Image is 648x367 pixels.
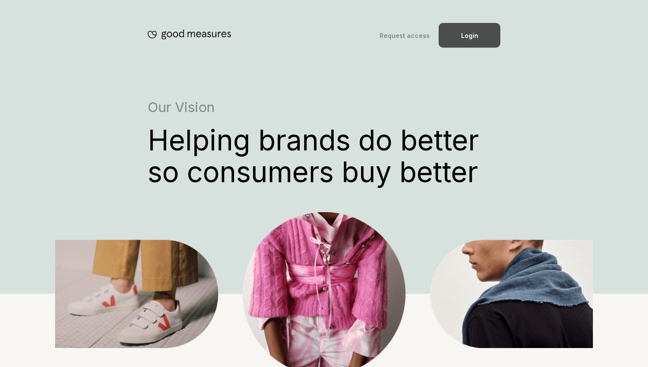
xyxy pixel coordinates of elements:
[148,29,231,40] img: Good Measures
[55,240,218,348] img: Our Vision
[380,32,430,39] a: Request access
[148,124,500,188] h2: Helping brands do better so consumers buy better
[430,240,593,348] img: Our Vision
[609,328,639,358] iframe: Website support platform help button
[148,29,231,41] a: Good Measures
[148,99,500,115] h1: Our Vision
[439,23,500,48] div: Login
